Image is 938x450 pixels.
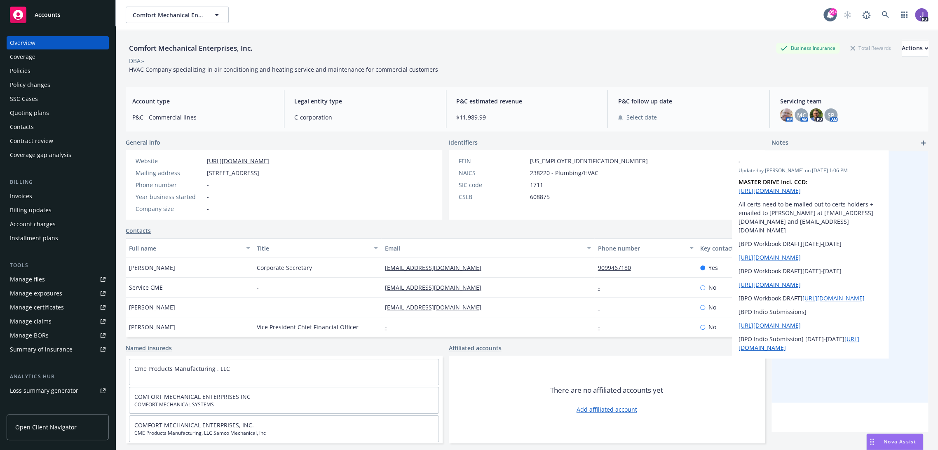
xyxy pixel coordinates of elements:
[10,92,38,105] div: SSC Cases
[136,169,204,177] div: Mailing address
[896,7,912,23] a: Switch app
[207,204,209,213] span: -
[385,303,488,311] a: [EMAIL_ADDRESS][DOMAIN_NAME]
[7,204,109,217] a: Billing updates
[877,7,893,23] a: Search
[126,226,151,235] a: Contacts
[7,50,109,63] a: Coverage
[626,113,657,122] span: Select date
[385,323,393,331] a: -
[133,11,204,19] span: Comfort Mechanical Enterprises, Inc.
[866,434,923,450] button: Nova Assist
[867,434,877,450] div: Drag to move
[456,97,598,105] span: P&C estimated revenue
[207,157,269,165] a: [URL][DOMAIN_NAME]
[129,244,241,253] div: Full name
[780,108,793,122] img: photo
[129,323,175,331] span: [PERSON_NAME]
[7,261,109,270] div: Tools
[136,157,204,165] div: Website
[134,421,254,429] a: COMFORT MECHANICAL ENTERPRISES, INC.
[7,64,109,77] a: Policies
[10,120,34,134] div: Contacts
[708,323,716,331] span: No
[10,148,71,162] div: Coverage gap analysis
[776,43,840,53] div: Business Insurance
[530,169,598,177] span: 238220 - Plumbing/HVAC
[577,405,637,414] a: Add affiliated account
[10,315,52,328] div: Manage claims
[385,244,582,253] div: Email
[459,169,527,177] div: NAICS
[598,264,637,272] a: 9099467180
[10,204,52,217] div: Billing updates
[7,232,109,245] a: Installment plans
[10,384,78,397] div: Loss summary generator
[35,12,61,18] span: Accounts
[207,180,209,189] span: -
[294,97,436,105] span: Legal entity type
[598,244,684,253] div: Phone number
[846,43,895,53] div: Total Rewards
[618,97,760,105] span: P&C follow up date
[809,108,823,122] img: photo
[700,244,753,253] div: Key contact
[15,423,77,431] span: Open Client Navigator
[828,111,835,120] span: SP
[257,303,259,312] span: -
[456,113,598,122] span: $11,989.99
[598,284,606,291] a: -
[10,36,35,49] div: Overview
[136,180,204,189] div: Phone number
[915,8,928,21] img: photo
[10,343,73,356] div: Summary of insurance
[134,429,434,437] span: CME Products Manufacturing, LLC Samco Mechanical, Inc
[7,343,109,356] a: Summary of insurance
[126,43,256,54] div: Comfort Mechanical Enterprises, Inc.
[7,287,109,300] a: Manage exposures
[129,263,175,272] span: [PERSON_NAME]
[530,192,550,201] span: 608875
[10,329,49,342] div: Manage BORs
[129,56,144,65] div: DBA: -
[7,218,109,231] a: Account charges
[257,263,312,272] span: Corporate Secretary
[381,238,594,258] button: Email
[697,238,765,258] button: Key contact
[780,97,922,105] span: Servicing team
[7,329,109,342] a: Manage BORs
[530,180,543,189] span: 1711
[7,92,109,105] a: SSC Cases
[10,273,45,286] div: Manage files
[385,264,488,272] a: [EMAIL_ADDRESS][DOMAIN_NAME]
[10,50,35,63] div: Coverage
[7,273,109,286] a: Manage files
[829,8,837,16] div: 99+
[257,323,359,331] span: Vice President Chief Financial Officer
[10,134,53,148] div: Contract review
[207,169,259,177] span: [STREET_ADDRESS]
[253,238,381,258] button: Title
[126,7,229,23] button: Comfort Mechanical Enterprises, Inc.
[207,192,209,201] span: -
[7,384,109,397] a: Loss summary generator
[129,283,163,292] span: Service CME
[134,401,434,408] span: COMFORT MECHANICAL SYSTEMS
[132,97,274,105] span: Account type
[884,438,916,445] span: Nova Assist
[7,134,109,148] a: Contract review
[708,263,718,272] span: Yes
[902,40,928,56] button: Actions
[7,36,109,49] a: Overview
[10,190,32,203] div: Invoices
[459,192,527,201] div: CSLB
[7,178,109,186] div: Billing
[708,303,716,312] span: No
[598,303,606,311] a: -
[7,148,109,162] a: Coverage gap analysis
[459,180,527,189] div: SIC code
[10,64,30,77] div: Policies
[257,244,369,253] div: Title
[839,7,856,23] a: Start snowing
